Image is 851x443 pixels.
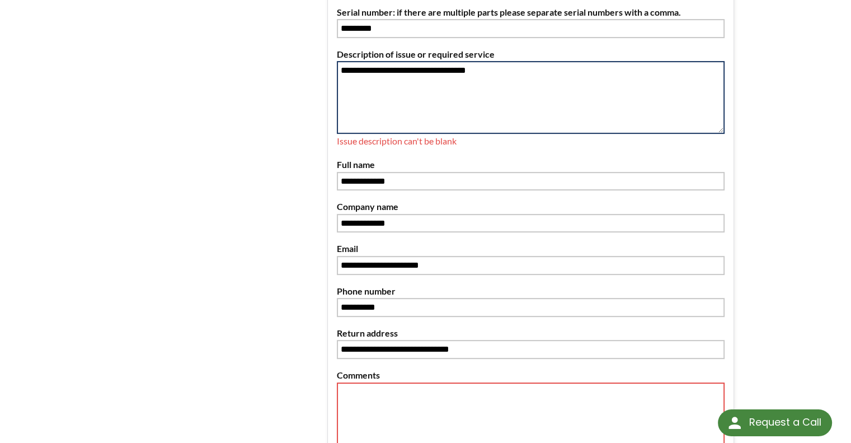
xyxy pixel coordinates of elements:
label: Comments [337,368,725,383]
label: Return address [337,326,725,341]
label: Serial number: if there are multiple parts please separate serial numbers with a comma. [337,5,725,20]
div: Request a Call [749,409,821,435]
label: Email [337,241,725,256]
label: Phone number [337,284,725,299]
img: round button [726,414,744,432]
label: Company name [337,199,725,214]
div: Request a Call [718,409,832,436]
label: Description of issue or required service [337,47,725,62]
span: Issue description can't be blank [337,136,457,146]
label: Full name [337,157,725,172]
